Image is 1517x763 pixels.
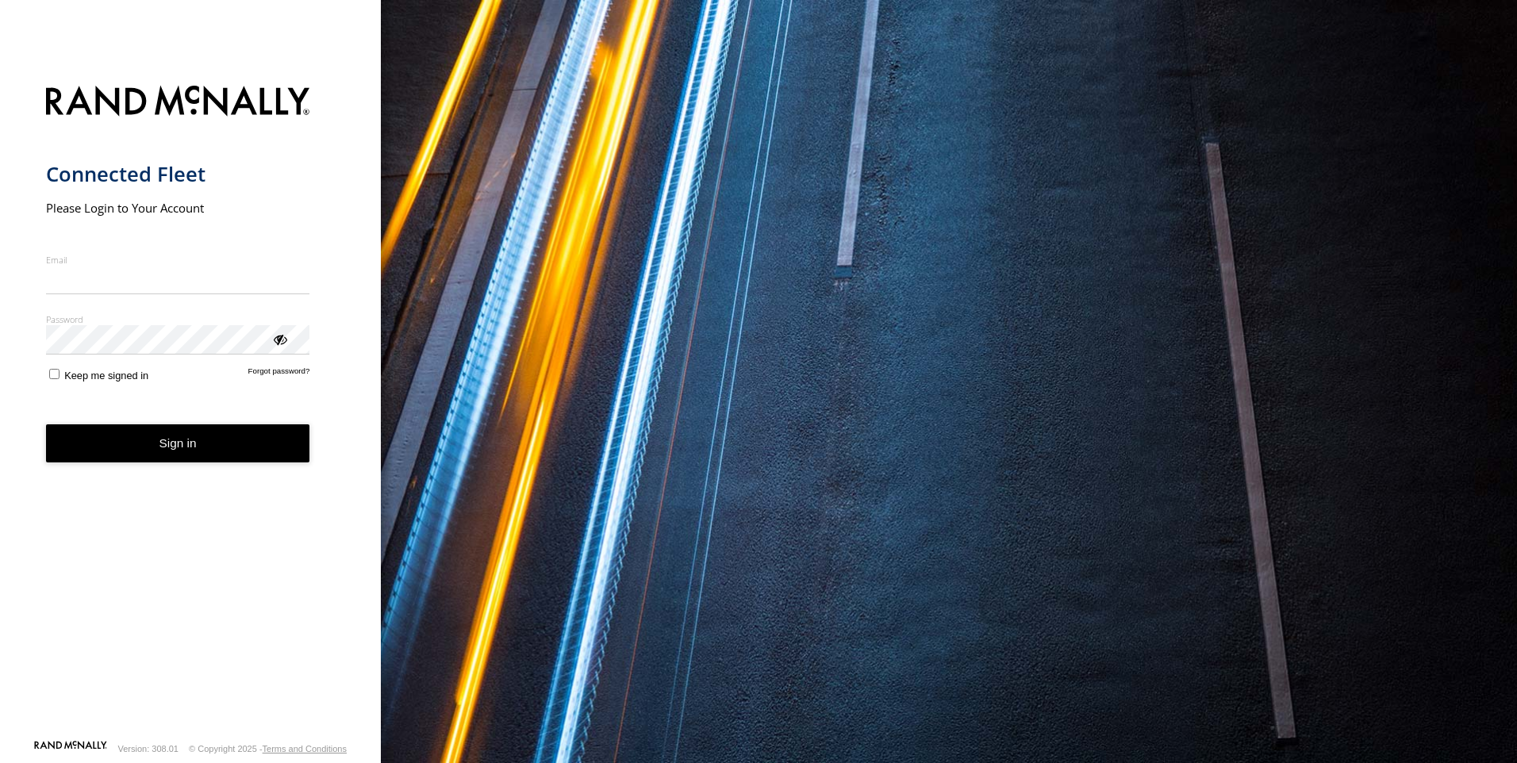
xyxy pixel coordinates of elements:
[263,744,347,753] a: Terms and Conditions
[46,161,310,187] h1: Connected Fleet
[46,313,310,325] label: Password
[248,366,310,381] a: Forgot password?
[46,200,310,216] h2: Please Login to Your Account
[64,370,148,381] span: Keep me signed in
[46,82,310,123] img: Rand McNally
[34,741,107,757] a: Visit our Website
[46,254,310,266] label: Email
[189,744,347,753] div: © Copyright 2025 -
[46,76,336,739] form: main
[49,369,60,379] input: Keep me signed in
[118,744,179,753] div: Version: 308.01
[271,331,287,347] div: ViewPassword
[46,424,310,463] button: Sign in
